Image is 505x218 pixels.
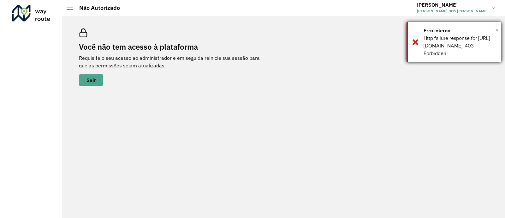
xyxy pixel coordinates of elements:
span: × [495,25,498,34]
button: Close [495,25,498,34]
span: [PERSON_NAME] DOS [PERSON_NAME] [417,8,488,14]
div: Http failure response for [URL][DOMAIN_NAME]: 403 Forbidden [424,34,496,57]
p: Requisite o seu acesso ao administrador e em seguida reinicie sua sessão para que as permissões s... [79,54,268,69]
h2: Você não tem acesso à plataforma [79,42,268,52]
h3: [PERSON_NAME] [417,2,488,8]
span: Sair [86,78,96,83]
div: Erro interno [424,27,496,34]
h2: Não Autorizado [73,4,120,11]
button: button [79,74,103,86]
